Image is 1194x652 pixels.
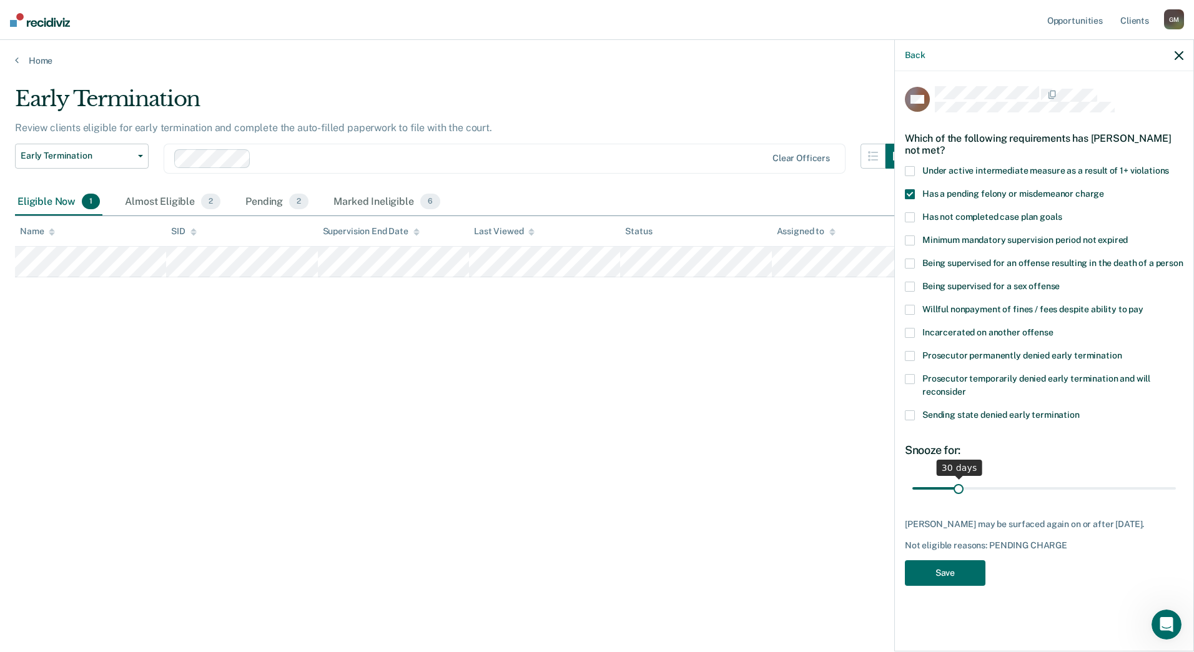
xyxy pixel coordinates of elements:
span: Sending state denied early termination [922,410,1080,420]
div: Name [20,226,55,237]
div: Marked Ineligible [331,189,443,216]
div: Supervision End Date [323,226,420,237]
div: Snooze for: [905,443,1183,457]
div: Eligible Now [15,189,102,216]
span: Early Termination [21,151,133,161]
button: Back [905,50,925,61]
span: Under active intermediate measure as a result of 1+ violations [922,165,1169,175]
div: Clear officers [772,153,830,164]
div: G M [1164,9,1184,29]
div: Pending [243,189,311,216]
span: 1 [82,194,100,210]
div: Not eligible reasons: PENDING CHARGE [905,540,1183,551]
a: Home [15,55,1179,66]
div: 30 days [937,460,982,476]
span: Being supervised for a sex offense [922,281,1060,291]
iframe: Intercom live chat [1152,610,1182,640]
span: 2 [201,194,220,210]
p: Review clients eligible for early termination and complete the auto-filled paperwork to file with... [15,122,492,134]
div: Which of the following requirements has [PERSON_NAME] not met? [905,122,1183,166]
img: Recidiviz [10,13,70,27]
span: Has a pending felony or misdemeanor charge [922,189,1104,199]
span: Prosecutor permanently denied early termination [922,350,1122,360]
div: [PERSON_NAME] may be surfaced again on or after [DATE]. [905,519,1183,530]
button: Save [905,560,985,586]
span: 2 [289,194,308,210]
div: Last Viewed [474,226,535,237]
div: Assigned to [777,226,836,237]
span: Minimum mandatory supervision period not expired [922,235,1128,245]
div: Early Termination [15,86,910,122]
span: Has not completed case plan goals [922,212,1062,222]
span: Prosecutor temporarily denied early termination and will reconsider [922,373,1150,397]
div: Almost Eligible [122,189,223,216]
div: SID [171,226,197,237]
span: Incarcerated on another offense [922,327,1053,337]
span: 6 [420,194,440,210]
span: Willful nonpayment of fines / fees despite ability to pay [922,304,1143,314]
span: Being supervised for an offense resulting in the death of a person [922,258,1183,268]
div: Status [625,226,652,237]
